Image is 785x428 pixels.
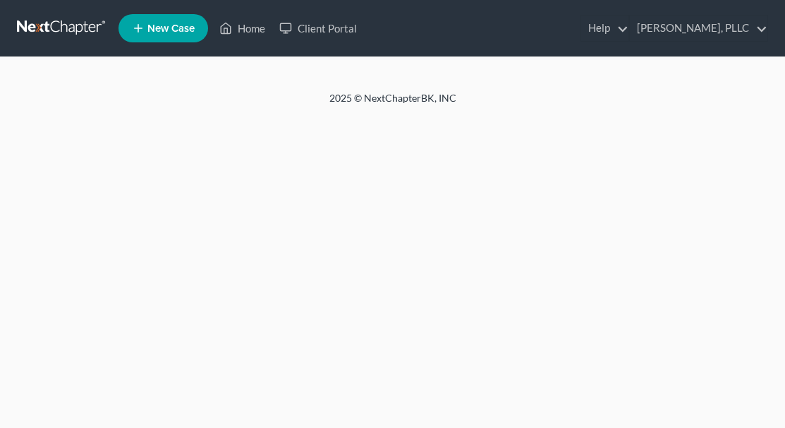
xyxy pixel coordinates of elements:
div: 2025 © NextChapterBK, INC [54,91,731,117]
a: [PERSON_NAME], PLLC [630,16,767,41]
a: Home [212,16,272,41]
new-legal-case-button: New Case [118,14,208,42]
a: Client Portal [272,16,364,41]
a: Help [581,16,628,41]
